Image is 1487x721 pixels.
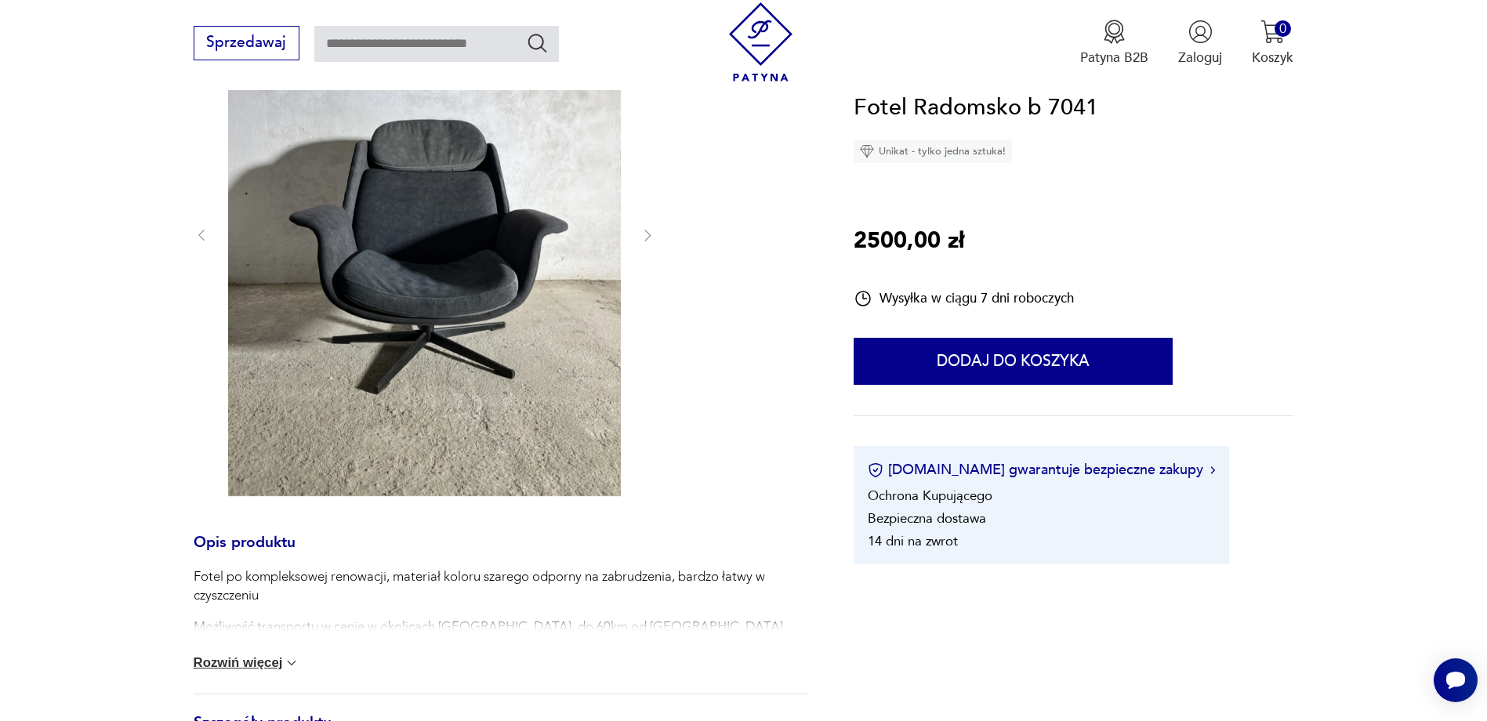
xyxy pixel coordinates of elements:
[868,487,992,505] li: Ochrona Kupującego
[868,461,1215,480] button: [DOMAIN_NAME] gwarantuje bezpieczne zakupy
[1252,49,1293,67] p: Koszyk
[860,145,874,159] img: Ikona diamentu
[1260,20,1285,44] img: Ikona koszyka
[194,537,809,568] h3: Opis produktu
[854,140,1012,164] div: Unikat - tylko jedna sztuka!
[194,26,299,60] button: Sprzedawaj
[1102,20,1126,44] img: Ikona medalu
[1080,20,1148,67] a: Ikona medaluPatyna B2B
[194,655,300,671] button: Rozwiń więcej
[868,533,958,551] li: 14 dni na zwrot
[1252,20,1293,67] button: 0Koszyk
[1188,20,1213,44] img: Ikonka użytkownika
[868,462,883,478] img: Ikona certyfikatu
[526,31,549,54] button: Szukaj
[1275,20,1291,37] div: 0
[1178,20,1222,67] button: Zaloguj
[1434,658,1478,702] iframe: Smartsupp widget button
[854,289,1074,308] div: Wysyłka w ciągu 7 dni roboczych
[721,2,800,82] img: Patyna - sklep z meblami i dekoracjami vintage
[854,223,964,259] p: 2500,00 zł
[194,618,809,636] p: Możliwość transportu w cenie w okolicach [GEOGRAPHIC_DATA], do 60km od [GEOGRAPHIC_DATA]
[284,655,299,671] img: chevron down
[854,90,1098,126] h1: Fotel Radomsko b 7041
[1080,49,1148,67] p: Patyna B2B
[1178,49,1222,67] p: Zaloguj
[1210,466,1215,474] img: Ikona strzałki w prawo
[194,567,809,605] p: Fotel po kompleksowej renowacji, materiał koloru szarego odporny na zabrudzenia, bardzo łatwy w c...
[868,510,986,528] li: Bezpieczna dostawa
[854,339,1173,386] button: Dodaj do koszyka
[1080,20,1148,67] button: Patyna B2B
[194,38,299,50] a: Sprzedawaj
